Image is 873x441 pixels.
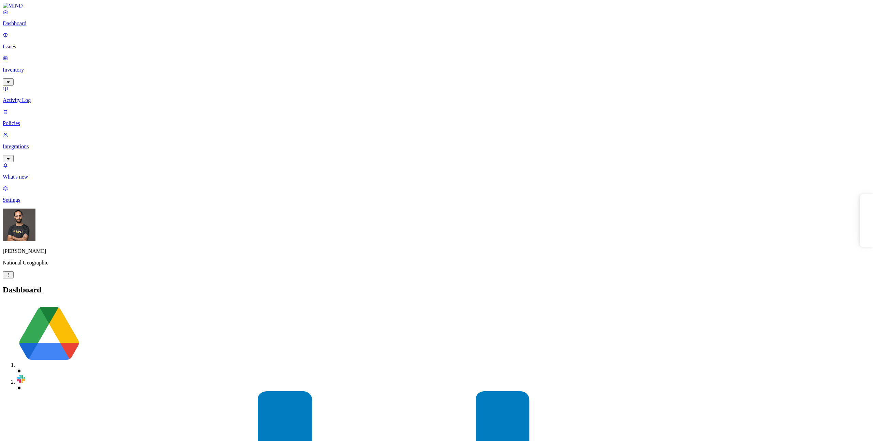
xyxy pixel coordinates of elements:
a: Issues [3,32,870,50]
p: Dashboard [3,20,870,27]
p: What's new [3,174,870,180]
h2: Dashboard [3,285,870,294]
a: Policies [3,109,870,126]
a: Activity Log [3,86,870,103]
a: Integrations [3,132,870,161]
img: svg%3e [16,374,26,384]
a: MIND [3,3,870,9]
p: Issues [3,44,870,50]
a: Settings [3,185,870,203]
p: Inventory [3,67,870,73]
img: MIND [3,3,23,9]
p: Integrations [3,143,870,150]
p: National Geographic [3,260,870,266]
img: Ohad Abarbanel [3,209,35,241]
p: [PERSON_NAME] [3,248,870,254]
p: Policies [3,120,870,126]
img: svg%3e [16,301,82,367]
a: Dashboard [3,9,870,27]
a: What's new [3,162,870,180]
p: Activity Log [3,97,870,103]
a: Inventory [3,55,870,85]
p: Settings [3,197,870,203]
